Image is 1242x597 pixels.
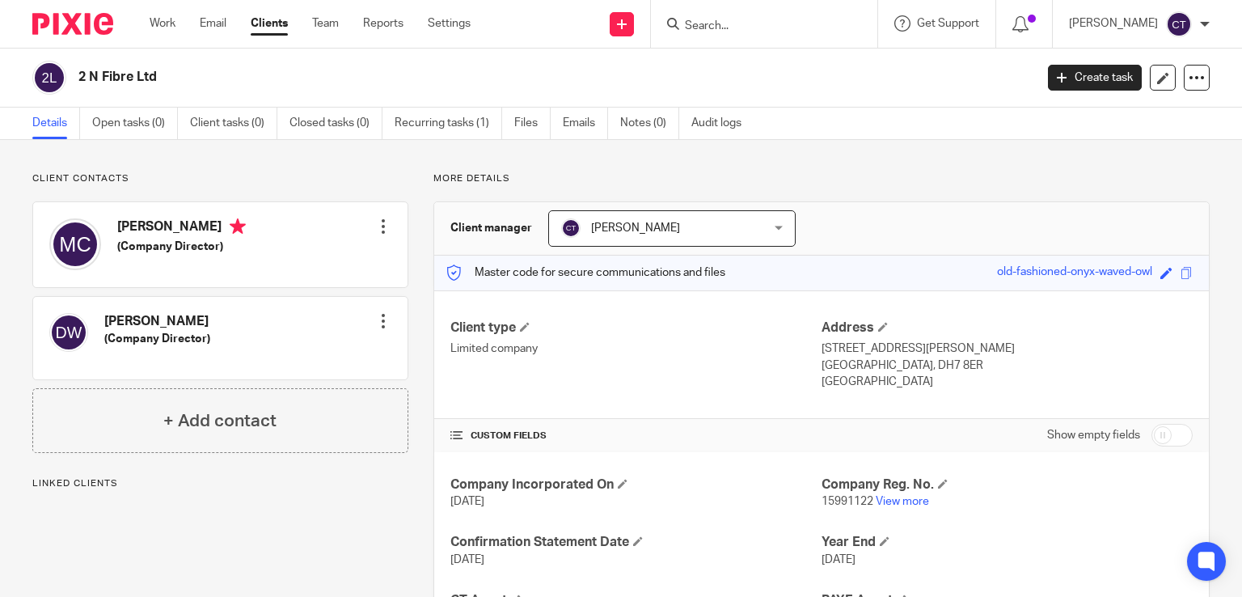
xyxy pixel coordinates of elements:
[163,409,277,434] h4: + Add contact
[92,108,178,139] a: Open tasks (0)
[822,554,855,565] span: [DATE]
[150,15,175,32] a: Work
[822,476,1193,493] h4: Company Reg. No.
[822,374,1193,390] p: [GEOGRAPHIC_DATA]
[363,15,403,32] a: Reports
[104,331,210,347] h5: (Company Director)
[822,320,1193,337] h4: Address
[591,222,680,234] span: [PERSON_NAME]
[822,534,1193,551] h4: Year End
[450,554,484,565] span: [DATE]
[428,15,471,32] a: Settings
[822,341,1193,357] p: [STREET_ADDRESS][PERSON_NAME]
[433,172,1210,185] p: More details
[691,108,754,139] a: Audit logs
[450,341,822,357] p: Limited company
[312,15,339,32] a: Team
[450,320,822,337] h4: Client type
[32,477,408,490] p: Linked clients
[450,430,822,442] h4: CUSTOM FIELDS
[32,108,80,139] a: Details
[49,218,101,270] img: svg%3E
[563,108,608,139] a: Emails
[32,13,113,35] img: Pixie
[683,19,829,34] input: Search
[620,108,679,139] a: Notes (0)
[876,496,929,507] a: View more
[200,15,226,32] a: Email
[917,18,979,29] span: Get Support
[1047,427,1140,443] label: Show empty fields
[822,358,1193,374] p: [GEOGRAPHIC_DATA], DH7 8ER
[117,239,246,255] h5: (Company Director)
[117,218,246,239] h4: [PERSON_NAME]
[514,108,551,139] a: Files
[289,108,382,139] a: Closed tasks (0)
[230,218,246,235] i: Primary
[78,69,834,86] h2: 2 N Fibre Ltd
[1166,11,1192,37] img: svg%3E
[32,61,66,95] img: svg%3E
[450,534,822,551] h4: Confirmation Statement Date
[997,264,1152,282] div: old-fashioned-onyx-waved-owl
[561,218,581,238] img: svg%3E
[251,15,288,32] a: Clients
[450,220,532,236] h3: Client manager
[822,496,873,507] span: 15991122
[1069,15,1158,32] p: [PERSON_NAME]
[104,313,210,330] h4: [PERSON_NAME]
[446,265,725,281] p: Master code for secure communications and files
[190,108,277,139] a: Client tasks (0)
[395,108,502,139] a: Recurring tasks (1)
[32,172,408,185] p: Client contacts
[450,496,484,507] span: [DATE]
[1048,65,1142,91] a: Create task
[49,313,88,352] img: svg%3E
[450,476,822,493] h4: Company Incorporated On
